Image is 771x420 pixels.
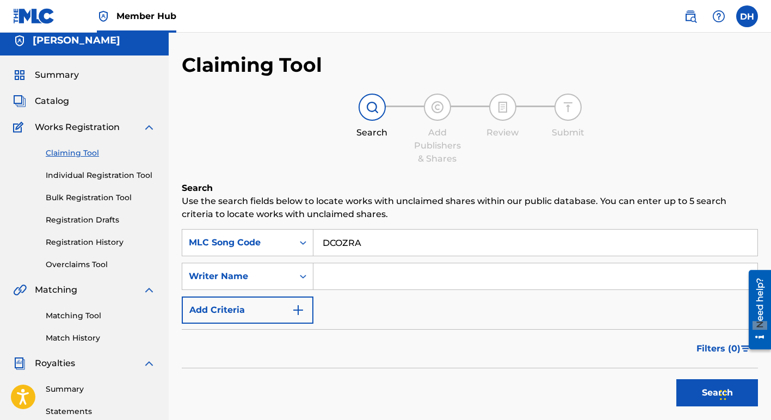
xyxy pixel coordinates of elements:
[741,265,771,353] iframe: Resource Center
[46,192,156,203] a: Bulk Registration Tool
[345,126,399,139] div: Search
[541,126,595,139] div: Submit
[476,126,530,139] div: Review
[13,121,27,134] img: Works Registration
[708,5,730,27] div: Help
[696,342,741,355] span: Filters ( 0 )
[13,69,79,82] a: SummarySummary
[410,126,465,165] div: Add Publishers & Shares
[33,34,120,47] h5: Duane Holmes
[35,121,120,134] span: Works Registration
[46,170,156,181] a: Individual Registration Tool
[46,237,156,248] a: Registration History
[13,8,55,24] img: MLC Logo
[46,147,156,159] a: Claiming Tool
[680,5,701,27] a: Public Search
[717,368,771,420] iframe: Chat Widget
[143,357,156,370] img: expand
[182,53,322,77] h2: Claiming Tool
[13,95,26,108] img: Catalog
[292,304,305,317] img: 9d2ae6d4665cec9f34b9.svg
[182,297,313,324] button: Add Criteria
[13,34,26,47] img: Accounts
[189,236,287,249] div: MLC Song Code
[13,283,27,297] img: Matching
[35,357,75,370] span: Royalties
[496,101,509,114] img: step indicator icon for Review
[97,10,110,23] img: Top Rightsholder
[46,406,156,417] a: Statements
[690,335,758,362] button: Filters (0)
[143,283,156,297] img: expand
[736,5,758,27] div: User Menu
[720,379,726,411] div: Drag
[46,384,156,395] a: Summary
[684,10,697,23] img: search
[46,310,156,322] a: Matching Tool
[46,332,156,344] a: Match History
[366,101,379,114] img: step indicator icon for Search
[46,259,156,270] a: Overclaims Tool
[712,10,725,23] img: help
[13,95,69,108] a: CatalogCatalog
[13,69,26,82] img: Summary
[182,195,758,221] p: Use the search fields below to locate works with unclaimed shares within our public database. You...
[562,101,575,114] img: step indicator icon for Submit
[182,229,758,412] form: Search Form
[35,95,69,108] span: Catalog
[431,101,444,114] img: step indicator icon for Add Publishers & Shares
[116,10,176,22] span: Member Hub
[676,379,758,406] button: Search
[35,69,79,82] span: Summary
[13,357,26,370] img: Royalties
[189,270,287,283] div: Writer Name
[143,121,156,134] img: expand
[35,283,77,297] span: Matching
[46,214,156,226] a: Registration Drafts
[182,182,758,195] h6: Search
